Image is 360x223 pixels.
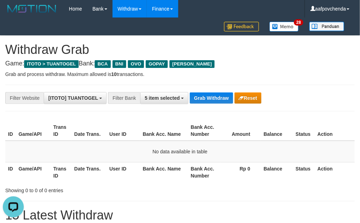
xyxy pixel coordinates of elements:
[5,208,355,222] h1: 15 Latest Withdraw
[51,162,72,182] th: Trans ID
[261,162,293,182] th: Balance
[269,22,299,32] img: Button%20Memo.svg
[51,121,72,141] th: Trans ID
[5,92,44,104] div: Filter Website
[113,60,126,68] span: BNI
[235,92,261,104] button: Reset
[293,162,315,182] th: Status
[145,95,180,101] span: 5 item selected
[95,60,110,68] span: BCA
[264,18,304,35] a: 28
[71,162,106,182] th: Date Trans.
[140,92,188,104] button: 5 item selected
[71,121,106,141] th: Date Trans.
[5,71,355,78] p: Grab and process withdraw. Maximum allowed is transactions.
[16,121,51,141] th: Game/API
[224,22,259,32] img: Feedback.jpg
[309,22,344,31] img: panduan.png
[146,60,168,68] span: GOPAY
[108,92,140,104] div: Filter Bank
[128,60,144,68] span: OVO
[16,162,51,182] th: Game/API
[188,162,221,182] th: Bank Acc. Number
[5,141,355,162] td: No data available in table
[188,121,221,141] th: Bank Acc. Number
[3,3,24,24] button: Open LiveChat chat widget
[170,60,215,68] span: [PERSON_NAME]
[293,121,315,141] th: Status
[5,162,16,182] th: ID
[107,121,140,141] th: User ID
[24,60,79,68] span: ITOTO > TUANTOGEL
[294,19,303,26] span: 28
[111,71,117,77] strong: 10
[44,92,107,104] button: [ITOTO] TUANTOGEL
[315,162,355,182] th: Action
[5,60,355,67] h4: Game: Bank:
[221,162,261,182] th: Rp 0
[5,184,145,194] div: Showing 0 to 0 of 0 entries
[140,121,188,141] th: Bank Acc. Name
[140,162,188,182] th: Bank Acc. Name
[221,121,261,141] th: Amount
[5,43,355,57] h1: Withdraw Grab
[261,121,293,141] th: Balance
[315,121,355,141] th: Action
[107,162,140,182] th: User ID
[190,92,233,104] button: Grab Withdraw
[5,4,58,14] img: MOTION_logo.png
[5,121,16,141] th: ID
[48,95,98,101] span: [ITOTO] TUANTOGEL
